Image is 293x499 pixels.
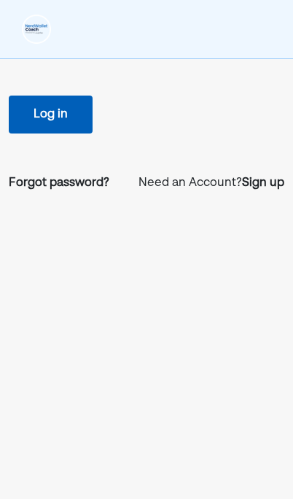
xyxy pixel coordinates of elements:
[242,174,284,192] a: Sign up
[138,174,284,192] p: Need an Account?
[9,96,93,134] button: Log in
[9,174,109,192] a: Forgot password?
